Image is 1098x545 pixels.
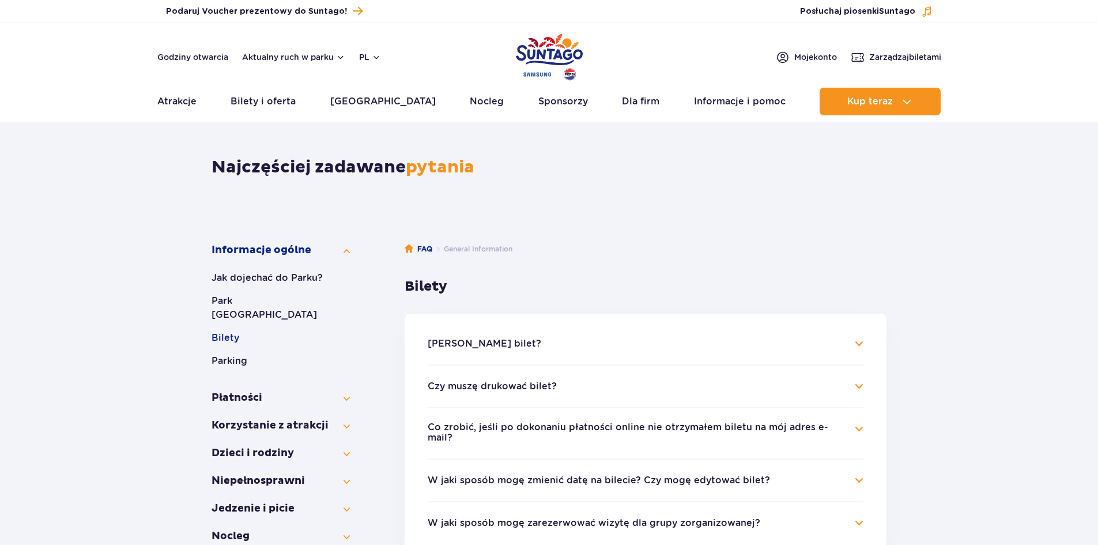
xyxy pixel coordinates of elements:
[212,157,886,178] h1: Najczęściej zadawane
[428,339,541,349] button: [PERSON_NAME] bilet?
[851,50,941,64] a: Zarządzajbiletami
[212,331,350,345] button: Bilety
[212,446,350,460] button: Dzieci i rodziny
[538,88,588,115] a: Sponsorzy
[212,294,350,322] button: Park [GEOGRAPHIC_DATA]
[432,243,512,255] li: General Information
[330,88,436,115] a: [GEOGRAPHIC_DATA]
[776,50,837,64] a: Mojekonto
[794,51,837,63] span: Moje konto
[359,51,381,63] button: pl
[157,51,228,63] a: Godziny otwarcia
[694,88,786,115] a: Informacje i pomoc
[231,88,296,115] a: Bilety i oferta
[428,475,770,486] button: W jaki sposób mogę zmienić datę na bilecie? Czy mogę edytować bilet?
[212,529,350,543] button: Nocleg
[428,518,760,528] button: W jaki sposób mogę zarezerwować wizytę dla grupy zorganizowanej?
[869,51,941,63] span: Zarządzaj biletami
[212,243,350,257] button: Informacje ogólne
[212,474,350,488] button: Niepełno­sprawni
[428,381,557,392] button: Czy muszę drukować bilet?
[800,6,933,17] button: Posłuchaj piosenkiSuntago
[516,29,583,82] a: Park of Poland
[622,88,659,115] a: Dla firm
[166,6,347,17] span: Podaruj Voucher prezentowy do Suntago!
[157,88,197,115] a: Atrakcje
[405,243,432,255] a: FAQ
[212,354,350,368] button: Parking
[800,6,915,17] span: Posłuchaj piosenki
[879,7,915,16] span: Suntago
[470,88,504,115] a: Nocleg
[820,88,941,115] button: Kup teraz
[212,502,350,516] button: Jedzenie i picie
[406,156,474,178] span: pytania
[242,52,345,62] button: Aktualny ruch w parku
[212,391,350,405] button: Płatności
[212,271,350,285] button: Jak dojechać do Parku?
[428,422,846,443] button: Co zrobić, jeśli po dokonaniu płatności online nie otrzymałem biletu na mój adres e-mail?
[405,278,886,295] h3: Bilety
[847,96,893,107] span: Kup teraz
[166,3,363,19] a: Podaruj Voucher prezentowy do Suntago!
[212,419,350,433] button: Korzystanie z atrakcji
